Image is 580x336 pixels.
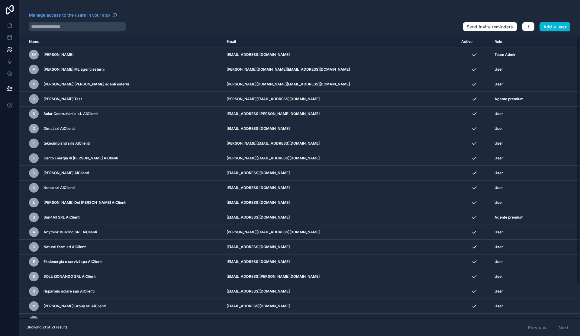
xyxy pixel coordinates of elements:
td: [EMAIL_ADDRESS][DOMAIN_NAME] [223,210,458,225]
td: [EMAIL_ADDRESS][DOMAIN_NAME] [223,284,458,299]
td: [EMAIL_ADDRESS][DOMAIN_NAME] [223,240,458,254]
span: [PERSON_NAME] Del [PERSON_NAME] AiClienti [43,200,126,205]
span: User [495,304,503,309]
span: teknoimpianti srls AiClienti [43,141,90,146]
span: [PERSON_NAME] Test [43,97,82,101]
span: S [33,171,35,175]
span: C [33,156,35,161]
th: Role [491,36,556,47]
span: User [495,171,503,175]
span: Agente premium [495,215,524,220]
td: [EMAIL_ADDRESS][DOMAIN_NAME] [223,299,458,314]
span: User [495,126,503,131]
span: SA [31,52,37,57]
div: scrollable content [19,36,580,318]
span: User [495,141,503,146]
span: Natural farm srl AiClienti [43,245,86,249]
span: Showing 21 of 21 results [27,325,67,330]
span: t [33,141,35,146]
th: Name [19,36,223,47]
span: Sun4All SRL AiClienti [43,215,80,220]
span: User [495,111,503,116]
span: N [33,245,35,249]
td: [PERSON_NAME][EMAIL_ADDRESS][DOMAIN_NAME] [223,314,458,328]
span: N [33,185,35,190]
span: Team Admin [495,52,516,57]
td: [EMAIL_ADDRESS][DOMAIN_NAME] [223,181,458,195]
span: [PERSON_NAME] [PERSON_NAME] agenti esterni [43,82,129,87]
td: [EMAIL_ADDRESS][DOMAIN_NAME] [223,166,458,181]
td: [EMAIL_ADDRESS][DOMAIN_NAME] [223,121,458,136]
span: Solar Costruzioni s.r.l. AiClienti [43,111,98,116]
td: [PERSON_NAME][DOMAIN_NAME][EMAIL_ADDRESS][DOMAIN_NAME] [223,77,458,92]
span: User [495,274,503,279]
td: [PERSON_NAME][EMAIL_ADDRESS][DOMAIN_NAME] [223,136,458,151]
span: E [33,259,35,264]
span: User [495,185,503,190]
span: S [33,215,35,220]
span: L [33,200,35,205]
span: S [33,111,35,116]
span: A [33,230,35,235]
span: User [495,259,503,264]
span: User [495,230,503,235]
span: N [33,82,35,87]
span: [PERSON_NAME] Group srl AiClienti [43,304,106,309]
td: [PERSON_NAME][DOMAIN_NAME][EMAIL_ADDRESS][DOMAIN_NAME] [223,62,458,77]
td: [EMAIL_ADDRESS][PERSON_NAME][DOMAIN_NAME] [223,107,458,121]
span: User [495,289,503,294]
span: risparmio solare sas AiClienti [43,289,95,294]
td: [EMAIL_ADDRESS][PERSON_NAME][DOMAIN_NAME] [223,269,458,284]
th: Active [458,36,491,47]
button: Add a user [540,22,571,32]
td: [PERSON_NAME][EMAIL_ADDRESS][DOMAIN_NAME] [223,225,458,240]
td: [EMAIL_ADDRESS][DOMAIN_NAME] [223,47,458,62]
span: Agente premium [495,97,524,101]
span: User [495,245,503,249]
span: SOLUZIONANDO SRL AiClienti [43,274,96,279]
td: [EMAIL_ADDRESS][DOMAIN_NAME] [223,254,458,269]
span: S [33,97,35,101]
span: [PERSON_NAME] [43,52,73,57]
span: Netec srl AiClienti [43,185,75,190]
span: [PERSON_NAME] AiClienti [43,171,89,175]
span: Manage access to the users in your app [29,12,110,18]
span: Cento Energia di [PERSON_NAME] AiClienti [43,156,118,161]
span: [PERSON_NAME] ML agenti esterni [43,67,105,72]
td: [PERSON_NAME][EMAIL_ADDRESS][DOMAIN_NAME] [223,151,458,166]
span: User [495,200,503,205]
span: Dimat srl AiClienti [43,126,75,131]
span: V [33,304,35,309]
a: Manage access to the users in your app [29,12,117,18]
span: Eksienergia e servizi spa AiClienti [43,259,102,264]
span: Anythink Building SRL AiClienti [43,230,97,235]
span: User [495,156,503,161]
span: User [495,67,503,72]
span: D [33,126,35,131]
td: [PERSON_NAME][EMAIL_ADDRESS][DOMAIN_NAME] [223,92,458,107]
span: M [32,67,36,72]
button: Send invite reminders [463,22,517,32]
th: Email [223,36,458,47]
td: [EMAIL_ADDRESS][DOMAIN_NAME] [223,195,458,210]
span: S [33,274,35,279]
span: r [33,289,35,294]
span: User [495,82,503,87]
